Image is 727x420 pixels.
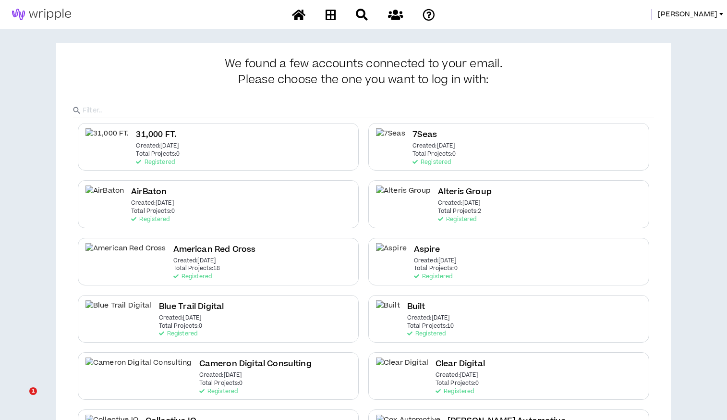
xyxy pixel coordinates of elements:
[131,216,170,223] p: Registered
[173,243,256,256] h2: American Red Cross
[131,200,174,207] p: Created: [DATE]
[376,300,400,322] img: Built
[136,128,177,141] h2: 31,000 FT.
[412,143,455,149] p: Created: [DATE]
[159,300,224,313] h2: Blue Trail Digital
[136,159,174,166] p: Registered
[412,128,437,141] h2: 7Seas
[173,273,212,280] p: Registered
[136,151,180,158] p: Total Projects: 0
[199,380,243,387] p: Total Projects: 0
[85,300,152,322] img: Blue Trail Digital
[73,58,654,86] h3: We found a few accounts connected to your email.
[85,185,124,207] img: AirBaton
[414,273,452,280] p: Registered
[238,74,488,87] span: Please choose the one you want to log in with:
[407,300,425,313] h2: Built
[658,9,717,20] span: [PERSON_NAME]
[29,387,37,395] span: 1
[85,128,129,150] img: 31,000 FT.
[438,185,492,198] h2: Alteris Group
[438,200,481,207] p: Created: [DATE]
[414,258,457,264] p: Created: [DATE]
[414,265,458,272] p: Total Projects: 0
[199,372,242,379] p: Created: [DATE]
[407,323,454,330] p: Total Projects: 10
[438,216,476,223] p: Registered
[131,208,175,215] p: Total Projects: 0
[376,128,405,150] img: 7Seas
[407,331,446,337] p: Registered
[131,185,167,198] h2: AirBaton
[136,143,179,149] p: Created: [DATE]
[159,323,203,330] p: Total Projects: 0
[436,380,479,387] p: Total Projects: 0
[436,388,474,395] p: Registered
[414,243,440,256] h2: Aspire
[376,243,407,265] img: Aspire
[173,265,220,272] p: Total Projects: 18
[412,159,451,166] p: Registered
[436,358,485,371] h2: Clear Digital
[407,315,450,321] p: Created: [DATE]
[412,151,456,158] p: Total Projects: 0
[199,388,238,395] p: Registered
[159,331,197,337] p: Registered
[159,315,202,321] p: Created: [DATE]
[85,243,166,265] img: American Red Cross
[438,208,482,215] p: Total Projects: 2
[173,258,216,264] p: Created: [DATE]
[376,185,431,207] img: Alteris Group
[10,387,33,410] iframe: Intercom live chat
[376,358,428,379] img: Clear Digital
[83,103,654,118] input: Filter..
[199,358,312,371] h2: Cameron Digital Consulting
[85,358,192,379] img: Cameron Digital Consulting
[436,372,478,379] p: Created: [DATE]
